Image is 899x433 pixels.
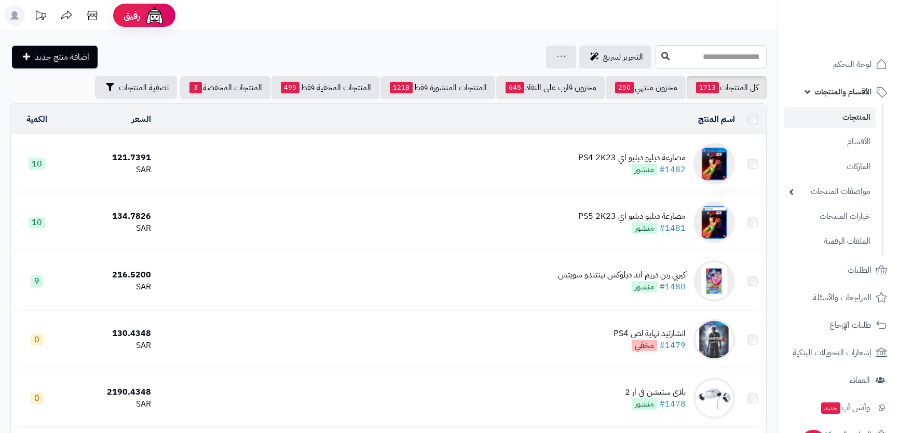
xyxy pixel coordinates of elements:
[784,285,893,310] a: المراجعات والأسئلة
[829,318,871,332] span: طلبات الإرجاع
[496,76,605,99] a: مخزون قارب على النفاذ645
[29,158,45,170] span: 10
[144,5,165,26] img: ai-face.png
[606,76,686,99] a: مخزون منتهي250
[506,82,524,93] span: 645
[693,260,735,302] img: كيربي رتن دريم اند ديلوكس نينتندو سويتش
[632,340,657,351] span: مخفي
[614,328,686,340] div: انشارتيد نهاية لص PS4
[784,368,893,393] a: العملاء
[35,51,89,63] span: اضافة منتج جديد
[95,76,177,99] button: تصفية المنتجات
[784,156,876,178] a: الماركات
[66,328,151,340] div: 130.4348
[821,402,840,414] span: جديد
[390,82,413,93] span: 1218
[784,395,893,420] a: وآتس آبجديد
[66,398,151,410] div: SAR
[784,131,876,153] a: الأقسام
[119,81,169,94] span: تصفية المنتجات
[132,113,151,125] a: السعر
[180,76,270,99] a: المنتجات المخفضة3
[66,386,151,398] div: 2190.4348
[29,217,45,228] span: 10
[558,269,686,281] div: كيربي رتن دريم اند ديلوكس نينتندو سويتش
[603,51,643,63] span: التحرير لسريع
[31,275,43,287] span: 9
[281,82,299,93] span: 495
[659,339,686,352] a: #1479
[784,340,893,365] a: إشعارات التحويلات البنكية
[696,82,719,93] span: 1713
[659,222,686,234] a: #1481
[66,222,151,234] div: SAR
[850,373,870,387] span: العملاء
[698,113,735,125] a: اسم المنتج
[632,164,657,175] span: منشور
[848,263,871,277] span: الطلبات
[380,76,495,99] a: المنتجات المنشورة فقط1218
[66,281,151,293] div: SAR
[632,222,657,234] span: منشور
[693,202,735,243] img: مصارعة دبليو دبليو اي PS5 2K23
[793,345,871,360] span: إشعارات التحويلات البنكية
[784,52,893,77] a: لوحة التحكم
[659,398,686,410] a: #1478
[693,378,735,419] img: بلاي ستيشن في ار 2
[124,9,140,22] span: رفيق
[828,16,889,38] img: logo-2.png
[693,319,735,360] img: انشارتيد نهاية لص PS4
[615,82,634,93] span: 250
[784,230,876,253] a: الملفات الرقمية
[26,113,47,125] a: الكمية
[784,180,876,203] a: مواصفات المنتجات
[693,143,735,185] img: مصارعة دبليو دبليو اي PS4 2K23
[31,393,43,404] span: 0
[12,46,98,68] a: اضافة منتج جديد
[625,386,686,398] div: بلاي ستيشن في ار 2
[687,76,767,99] a: كل المنتجات1713
[813,290,871,305] span: المراجعات والأسئلة
[66,340,151,352] div: SAR
[578,152,686,164] div: مصارعة دبليو دبليو اي PS4 2K23
[820,400,870,415] span: وآتس آب
[66,152,151,164] div: 121.7391
[579,46,651,68] a: التحرير لسريع
[784,258,893,283] a: الطلبات
[659,281,686,293] a: #1480
[659,163,686,176] a: #1482
[31,334,43,345] span: 0
[189,82,202,93] span: 3
[66,269,151,281] div: 216.5200
[271,76,379,99] a: المنتجات المخفية فقط495
[784,313,893,338] a: طلبات الإرجاع
[28,5,53,29] a: تحديثات المنصة
[66,211,151,222] div: 134.7826
[578,211,686,222] div: مصارعة دبليو دبليو اي PS5 2K23
[784,205,876,228] a: خيارات المنتجات
[632,281,657,292] span: منشور
[632,398,657,410] span: منشور
[833,57,871,72] span: لوحة التحكم
[66,164,151,176] div: SAR
[814,85,871,99] span: الأقسام والمنتجات
[784,107,876,128] a: المنتجات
